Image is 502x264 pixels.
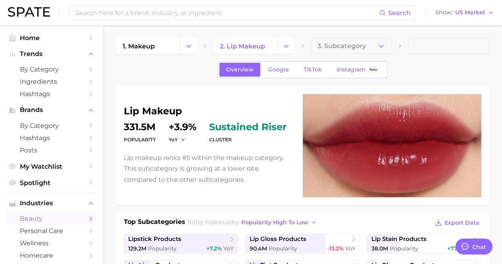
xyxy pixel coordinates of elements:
[435,10,453,15] span: Show
[20,50,83,58] span: Trends
[20,146,83,154] span: Posts
[269,245,297,252] span: Popularity
[20,215,83,222] span: beauty
[6,32,97,44] a: Home
[327,245,344,252] span: -13.2%
[124,106,293,116] h1: lip makeup
[6,48,97,60] button: Trends
[223,245,234,252] span: YoY
[124,122,156,132] dd: 331.5m
[369,66,377,73] span: Beta
[444,220,479,226] span: Export Data
[226,66,254,73] span: Overview
[245,234,360,254] a: lip gloss products90.4m Popularity-13.2% YoY
[188,218,319,226] span: for by
[6,75,97,88] a: Ingredients
[304,66,322,73] span: TikTok
[148,245,177,252] span: Popularity
[169,122,196,132] dd: +3.9%
[20,66,83,73] span: by Category
[317,42,366,50] span: 3. Subcategory
[20,78,83,85] span: Ingredients
[169,136,178,143] span: YoY
[20,179,83,187] span: Spotlight
[20,163,83,170] span: My Watchlist
[20,239,83,247] span: wellness
[20,90,83,98] span: Hashtags
[337,66,365,73] span: Instagram
[123,42,155,50] span: 1. makeup
[455,10,485,15] span: US Market
[75,6,379,19] input: Search here for a brand, industry, or ingredient
[278,38,295,54] button: Change Category
[20,227,83,235] span: personal care
[250,245,267,252] span: 90.4m
[213,38,277,54] a: 2. lip makeup
[6,249,97,262] a: homecare
[124,217,185,229] h1: Top Subcategories
[116,38,180,54] a: 1. makeup
[250,235,306,243] span: lip gloss products
[8,7,50,17] img: SPATE
[297,63,329,77] a: TikTok
[433,217,481,228] button: Export Data
[196,218,231,226] span: lip makeup
[390,245,418,252] span: Popularity
[6,144,97,156] a: Posts
[433,8,496,18] button: ShowUS Market
[6,160,97,173] a: My Watchlist
[20,34,83,42] span: Home
[6,212,97,225] a: beauty
[345,245,356,252] span: YoY
[447,245,465,252] span: +77.1%
[124,234,238,254] a: lipstick products129.2m Popularity+7.2% YoY
[180,38,197,54] button: Change Category
[124,152,293,185] p: Lip makeup ranks #5 within the makeup category. This subcategory is growing at a lower rate compa...
[220,42,265,50] span: 2. lip makeup
[209,122,287,132] span: sustained riser
[367,234,481,254] a: lip stain products38.0m Popularity+77.1% YoY
[128,235,181,243] span: lipstick products
[219,63,260,77] a: Overview
[388,9,411,17] span: Search
[239,217,319,228] button: popularity high to low
[268,66,289,73] span: Google
[20,106,83,114] span: Brands
[6,88,97,100] a: Hashtags
[20,200,83,207] span: Industries
[241,219,308,226] span: popularity high to low
[6,132,97,144] a: Hashtags
[6,177,97,189] a: Spotlight
[330,63,386,77] a: InstagramBeta
[169,136,186,143] button: YoY
[206,245,222,252] span: +7.2%
[6,225,97,237] a: personal care
[6,104,97,116] button: Brands
[311,38,392,54] button: 3. Subcategory
[124,135,156,145] dt: Popularity
[20,122,83,129] span: by Category
[371,235,427,243] span: lip stain products
[6,119,97,132] a: by Category
[262,63,296,77] a: Google
[6,63,97,75] a: by Category
[20,252,83,259] span: homecare
[128,245,146,252] span: 129.2m
[371,245,388,252] span: 38.0m
[6,197,97,209] button: Industries
[209,135,287,145] dt: cluster
[6,237,97,249] a: wellness
[20,134,83,142] span: Hashtags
